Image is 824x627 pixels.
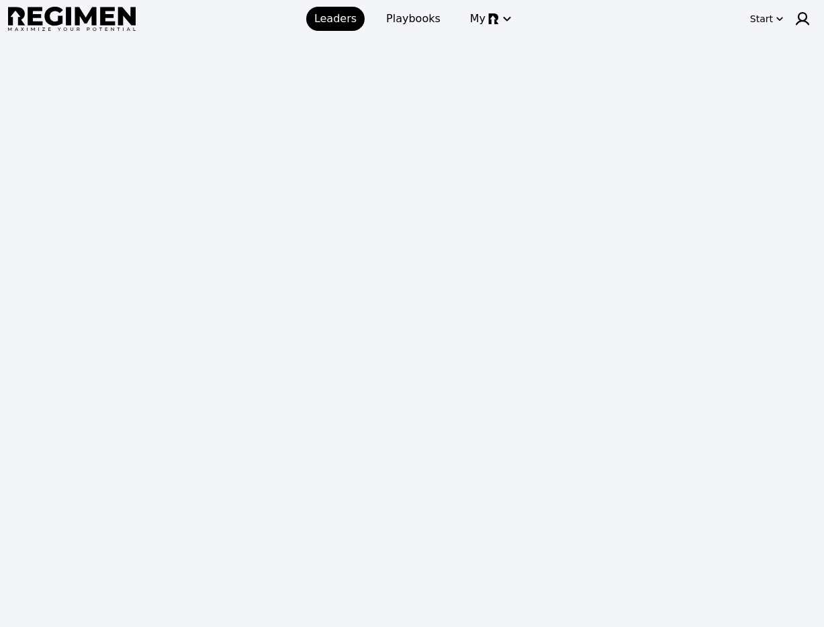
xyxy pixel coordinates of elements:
[750,12,773,26] div: Start
[462,7,518,31] button: My
[747,8,786,30] button: Start
[378,7,449,31] a: Playbooks
[470,11,486,27] span: My
[8,7,136,32] img: Regimen logo
[386,11,441,27] span: Playbooks
[314,11,357,27] span: Leaders
[306,7,365,31] a: Leaders
[794,11,811,27] img: user icon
